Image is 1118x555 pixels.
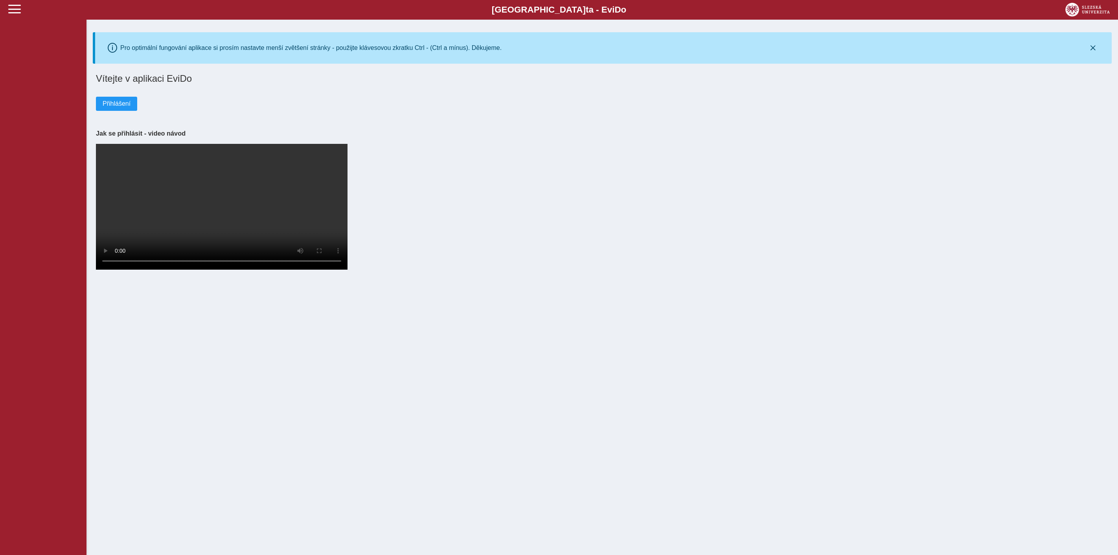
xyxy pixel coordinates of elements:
[96,73,1109,84] h1: Vítejte v aplikaci EviDo
[120,44,502,51] div: Pro optimální fungování aplikace si prosím nastavte menší zvětšení stránky - použijte klávesovou ...
[96,130,1109,137] h3: Jak se přihlásit - video návod
[96,144,348,270] video: Your browser does not support the video tag.
[24,5,1094,15] b: [GEOGRAPHIC_DATA] a - Evi
[586,5,588,15] span: t
[614,5,621,15] span: D
[96,97,137,111] button: Přihlášení
[1065,3,1110,17] img: logo_web_su.png
[621,5,627,15] span: o
[103,100,131,107] span: Přihlášení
